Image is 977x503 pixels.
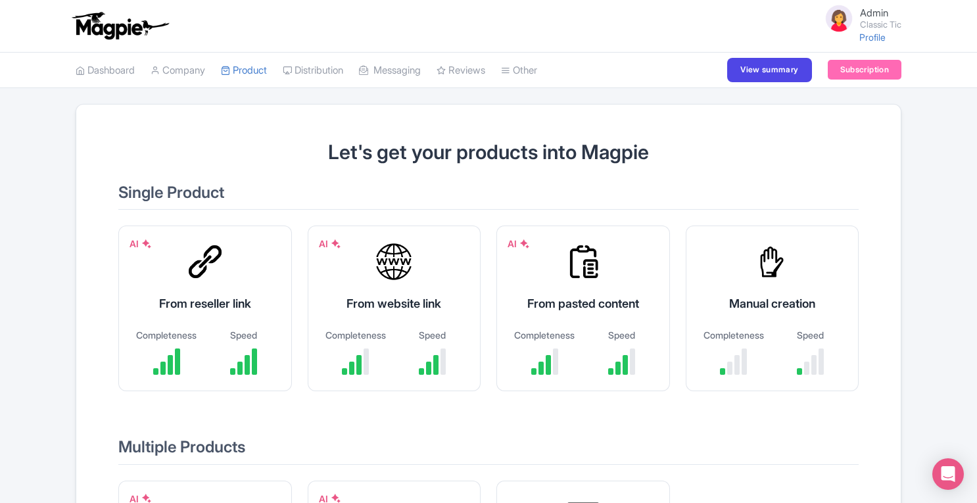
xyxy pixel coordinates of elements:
h2: Single Product [118,184,859,210]
a: Profile [859,32,886,43]
a: Distribution [283,53,343,89]
span: Admin [860,7,888,19]
div: AI [130,237,152,251]
a: Messaging [359,53,421,89]
div: AI [508,237,530,251]
a: Subscription [828,60,901,80]
a: Dashboard [76,53,135,89]
div: Completeness [513,328,577,342]
small: Classic Tic [860,20,901,29]
div: From reseller link [135,295,275,312]
a: Manual creation Completeness Speed [686,226,859,407]
div: From pasted content [513,295,654,312]
div: Completeness [702,328,766,342]
img: logo-ab69f6fb50320c5b225c76a69d11143b.png [69,11,171,40]
img: AI Symbol [331,239,341,249]
a: Product [221,53,267,89]
div: AI [319,237,341,251]
a: Other [501,53,537,89]
div: From website link [324,295,465,312]
img: avatar_key_member-9c1dde93af8b07d7383eb8b5fb890c87.png [823,3,855,34]
div: Speed [590,328,654,342]
div: Speed [212,328,275,342]
div: Speed [400,328,464,342]
div: Speed [778,328,842,342]
div: Open Intercom Messenger [932,458,964,490]
div: Completeness [135,328,199,342]
a: View summary [727,58,812,82]
div: Completeness [324,328,388,342]
a: Company [151,53,205,89]
h1: Let's get your products into Magpie [118,141,859,163]
h2: Multiple Products [118,439,859,464]
img: AI Symbol [141,239,152,249]
div: Manual creation [702,295,843,312]
a: Admin Classic Tic [815,3,901,34]
a: Reviews [437,53,485,89]
img: AI Symbol [519,239,530,249]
